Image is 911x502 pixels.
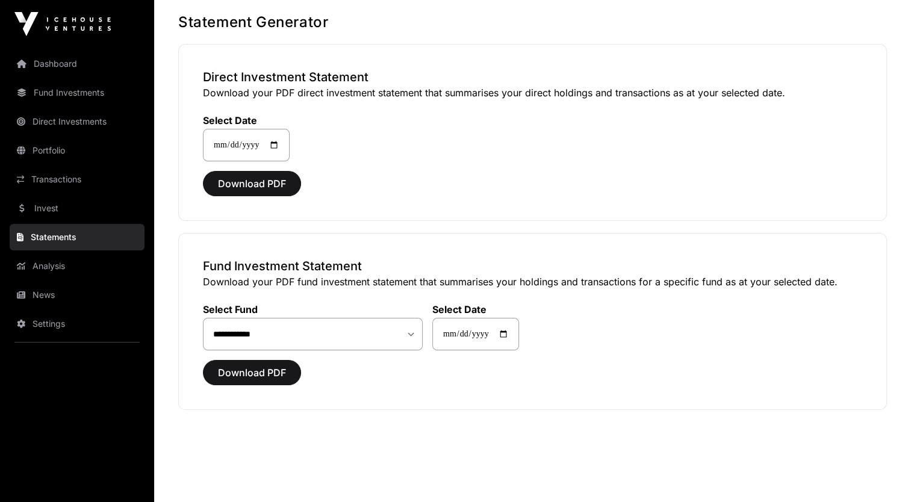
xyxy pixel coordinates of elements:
a: Download PDF [203,183,301,195]
p: Download your PDF fund investment statement that summarises your holdings and transactions for a ... [203,274,862,289]
a: News [10,282,145,308]
label: Select Fund [203,303,423,315]
p: Download your PDF direct investment statement that summarises your direct holdings and transactio... [203,85,862,100]
a: Dashboard [10,51,145,77]
a: Portfolio [10,137,145,164]
span: Download PDF [218,365,286,380]
h3: Direct Investment Statement [203,69,862,85]
a: Direct Investments [10,108,145,135]
button: Download PDF [203,171,301,196]
iframe: Chat Widget [851,444,911,502]
span: Download PDF [218,176,286,191]
a: Fund Investments [10,79,145,106]
div: Chatwidget [851,444,911,502]
a: Analysis [10,253,145,279]
a: Settings [10,311,145,337]
a: Statements [10,224,145,250]
img: Icehouse Ventures Logo [14,12,111,36]
button: Download PDF [203,360,301,385]
a: Invest [10,195,145,222]
h1: Statement Generator [178,13,887,32]
a: Download PDF [203,372,301,384]
label: Select Date [432,303,519,315]
a: Transactions [10,166,145,193]
h3: Fund Investment Statement [203,258,862,274]
label: Select Date [203,114,290,126]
